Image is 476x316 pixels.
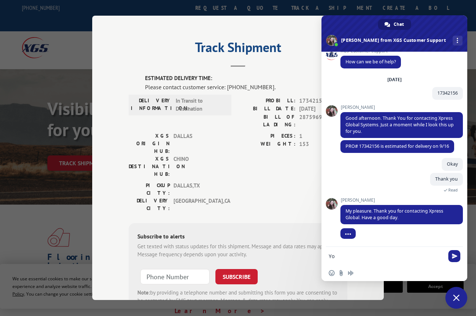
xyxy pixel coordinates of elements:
label: BILL OF LADING: [238,113,296,129]
span: My pleasure. Thank you for contacting Xpress Global. Have a good day. [346,208,443,221]
span: Thank you [435,176,458,182]
span: 17342156 [437,90,458,96]
span: 153 [299,140,347,149]
label: PROBILL: [238,97,296,105]
div: Chat [378,19,411,30]
span: 1 [299,132,347,141]
span: PRO# 17342156 is estimated for delivery on 9/16 [346,143,449,149]
span: [DATE] [299,105,347,113]
button: SUBSCRIBE [215,269,258,284]
div: More channels [453,36,463,46]
span: Chat [394,19,404,30]
label: PIECES: [238,132,296,141]
span: 2875969 [299,113,347,129]
div: by providing a telephone number and submitting this form you are consenting to be contacted by SM... [137,289,339,313]
span: Send a file [338,270,344,276]
span: DALLAS [173,132,223,155]
label: DELIVERY CITY: [129,197,170,212]
label: ESTIMATED DELIVERY TIME: [145,74,347,83]
span: 17342156 [299,97,347,105]
textarea: Compose your message... [329,253,444,260]
div: Subscribe to alerts [137,232,339,242]
div: Close chat [445,287,467,309]
span: Okay [447,161,458,167]
span: How can we be of help? [346,59,396,65]
div: Get texted with status updates for this shipment. Message and data rates may apply. Message frequ... [137,242,339,259]
label: XGS ORIGIN HUB: [129,132,170,155]
label: WEIGHT: [238,140,296,149]
span: Insert an emoji [329,270,335,276]
span: CHINO [173,155,223,178]
label: BILL DATE: [238,105,296,113]
label: XGS DESTINATION HUB: [129,155,170,178]
label: DELIVERY INFORMATION: [131,97,172,113]
span: Read [448,187,458,193]
span: DALLAS , TX [173,182,223,197]
span: [PERSON_NAME] [340,198,463,203]
span: Send [448,250,460,262]
span: In Transit to Destination [176,97,225,113]
span: XGS Customer Support [340,48,401,54]
label: PICKUP CITY: [129,182,170,197]
span: Audio message [348,270,354,276]
div: [DATE] [387,78,402,82]
span: [PERSON_NAME] [340,105,463,110]
div: Please contact customer service: [PHONE_NUMBER]. [145,83,347,91]
span: [GEOGRAPHIC_DATA] , CA [173,197,223,212]
strong: Note: [137,289,150,296]
span: Good afternoon. Thank You for contacting Xpress Global Systems. Just a moment while I look this u... [346,115,454,134]
h2: Track Shipment [129,42,347,56]
input: Phone Number [140,269,210,284]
